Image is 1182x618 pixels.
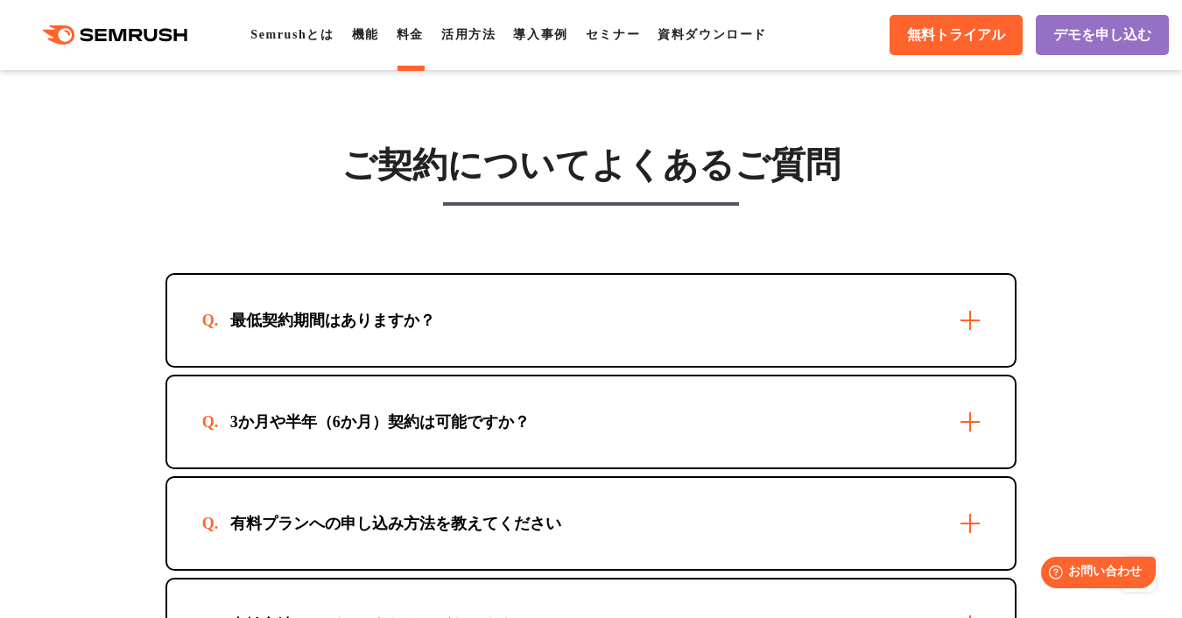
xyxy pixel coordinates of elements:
[441,28,496,41] a: 活用方法
[202,310,463,331] div: 最低契約期間はありますか？
[513,28,567,41] a: 導入事例
[165,144,1017,187] h3: ご契約についてよくあるご質問
[586,28,640,41] a: セミナー
[907,26,1005,45] span: 無料トライアル
[1053,26,1151,45] span: デモを申し込む
[658,28,767,41] a: 資料ダウンロード
[1026,550,1163,599] iframe: Help widget launcher
[352,28,379,41] a: 機能
[890,15,1023,55] a: 無料トライアル
[250,28,334,41] a: Semrushとは
[202,513,589,534] div: 有料プランへの申し込み方法を教えてください
[202,411,558,432] div: 3か月や半年（6か月）契約は可能ですか？
[1036,15,1169,55] a: デモを申し込む
[397,28,424,41] a: 料金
